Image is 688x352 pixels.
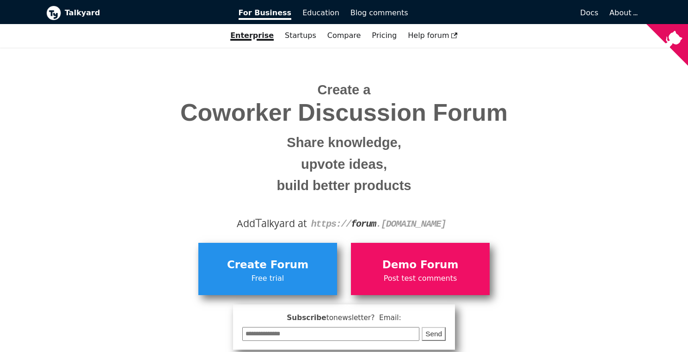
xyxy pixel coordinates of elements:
[422,327,446,341] button: Send
[408,31,458,40] span: Help forum
[53,99,635,126] span: Coworker Discussion Forum
[46,6,226,20] a: Talkyard logoTalkyard
[580,8,598,17] span: Docs
[242,312,446,324] span: Subscribe
[53,216,635,231] div: Add alkyard at
[279,28,322,43] a: Startups
[402,28,463,43] a: Help forum
[53,132,635,154] small: Share knowledge,
[239,8,292,20] span: For Business
[198,243,337,295] a: Create ForumFree trial
[356,272,485,284] span: Post test comments
[350,8,408,17] span: Blog comments
[53,154,635,175] small: upvote ideas,
[351,243,490,295] a: Demo ForumPost test comments
[225,28,279,43] a: Enterprise
[255,214,262,231] span: T
[326,314,401,322] span: to newsletter ? Email:
[65,7,226,19] b: Talkyard
[302,8,339,17] span: Education
[414,5,604,21] a: Docs
[233,5,297,21] a: For Business
[311,219,446,229] code: https:// . [DOMAIN_NAME]
[318,82,371,97] span: Create a
[46,6,61,20] img: Talkyard logo
[345,5,414,21] a: Blog comments
[327,31,361,40] a: Compare
[356,256,485,274] span: Demo Forum
[203,256,332,274] span: Create Forum
[53,175,635,197] small: build better products
[297,5,345,21] a: Education
[203,272,332,284] span: Free trial
[351,219,376,229] strong: forum
[609,8,636,17] a: About
[366,28,402,43] a: Pricing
